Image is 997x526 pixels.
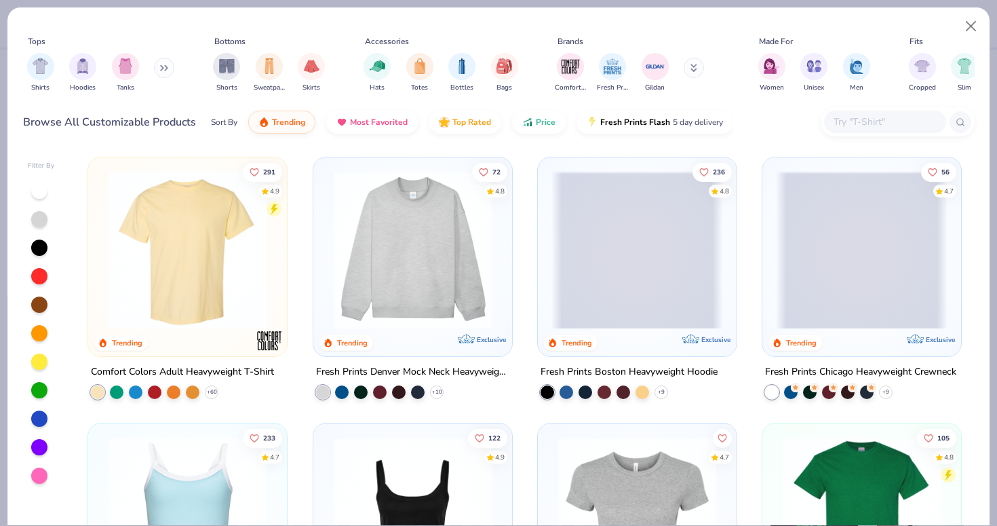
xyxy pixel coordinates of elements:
div: filter for Slim [951,53,978,93]
div: filter for Women [758,53,785,93]
div: 4.8 [720,186,729,196]
div: filter for Sweatpants [254,53,285,93]
img: Sweatpants Image [262,58,277,74]
span: 72 [492,168,500,175]
img: TopRated.gif [439,117,450,128]
div: filter for Bags [491,53,518,93]
span: Unisex [804,83,824,93]
span: Most Favorited [350,117,408,128]
div: 4.8 [944,453,954,463]
span: Tanks [117,83,134,93]
div: filter for Hoodies [69,53,96,93]
button: Like [917,429,956,448]
div: Browse All Customizable Products [23,114,196,130]
div: filter for Totes [406,53,433,93]
img: flash.gif [587,117,598,128]
div: 4.9 [494,453,504,463]
img: Men Image [849,58,864,74]
span: Women [760,83,784,93]
div: filter for Shirts [27,53,54,93]
span: Exclusive [477,335,506,344]
span: 236 [713,168,725,175]
img: Women Image [764,58,779,74]
img: Hats Image [370,58,385,74]
div: Fresh Prints Denver Mock Neck Heavyweight Sweatshirt [316,364,509,381]
span: 233 [263,435,275,442]
div: filter for Comfort Colors [555,53,586,93]
span: Price [536,117,555,128]
span: Bottles [450,83,473,93]
img: Totes Image [412,58,427,74]
span: Bags [496,83,512,93]
button: filter button [800,53,827,93]
span: Hoodies [70,83,96,93]
img: Bags Image [496,58,511,74]
span: 122 [488,435,500,442]
div: Fresh Prints Boston Heavyweight Hoodie [541,364,718,381]
span: Exclusive [701,335,730,344]
button: filter button [69,53,96,93]
div: 4.7 [270,453,279,463]
button: Like [243,162,282,181]
span: Men [850,83,863,93]
span: + 60 [207,388,217,396]
span: Slim [958,83,971,93]
div: Fits [910,35,923,48]
span: Comfort Colors [555,83,586,93]
span: Cropped [909,83,936,93]
button: Close [958,14,984,39]
button: filter button [112,53,139,93]
img: Skirts Image [304,58,319,74]
button: Like [467,429,507,448]
div: filter for Unisex [800,53,827,93]
button: filter button [843,53,870,93]
div: filter for Tanks [112,53,139,93]
img: most_fav.gif [336,117,347,128]
div: filter for Bottles [448,53,475,93]
img: Unisex Image [806,58,822,74]
input: Try "T-Shirt" [832,114,937,130]
span: Sweatpants [254,83,285,93]
span: Top Rated [452,117,491,128]
span: Totes [411,83,428,93]
span: + 9 [658,388,665,396]
div: filter for Hats [364,53,391,93]
div: Brands [558,35,583,48]
button: filter button [491,53,518,93]
span: 105 [937,435,950,442]
button: filter button [27,53,54,93]
img: f5d85501-0dbb-4ee4-b115-c08fa3845d83 [327,171,498,329]
button: Like [921,162,956,181]
div: Sort By [211,116,237,128]
span: Trending [272,117,305,128]
img: Gildan Image [645,56,665,77]
img: Comfort Colors logo [256,327,284,354]
span: Shorts [216,83,237,93]
div: 4.8 [494,186,504,196]
button: filter button [642,53,669,93]
div: filter for Fresh Prints [597,53,628,93]
img: Fresh Prints Image [602,56,623,77]
button: filter button [758,53,785,93]
div: 4.7 [720,453,729,463]
span: 5 day delivery [673,115,723,130]
button: Like [692,162,732,181]
img: Bottles Image [454,58,469,74]
button: filter button [406,53,433,93]
div: 4.9 [270,186,279,196]
img: Cropped Image [914,58,930,74]
div: Bottoms [214,35,246,48]
img: Comfort Colors Image [560,56,581,77]
span: Shirts [31,83,50,93]
img: Hoodies Image [75,58,90,74]
button: filter button [213,53,240,93]
button: filter button [254,53,285,93]
img: 029b8af0-80e6-406f-9fdc-fdf898547912 [102,171,273,329]
span: Exclusive [926,335,955,344]
div: filter for Skirts [298,53,325,93]
button: Fresh Prints Flash5 day delivery [576,111,733,134]
button: Top Rated [429,111,501,134]
button: Like [713,429,732,448]
img: Shorts Image [219,58,235,74]
div: 4.7 [944,186,954,196]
